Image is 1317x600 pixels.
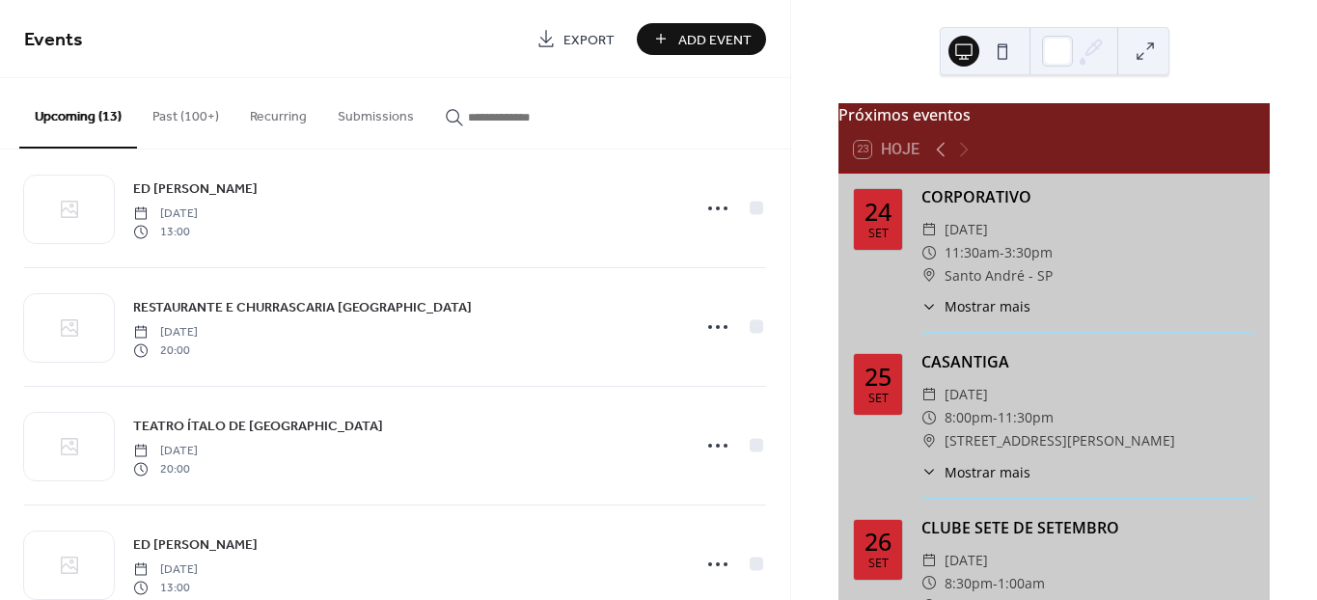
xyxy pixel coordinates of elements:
[945,241,1000,264] span: 11:30am
[133,533,258,556] a: ED [PERSON_NAME]
[921,429,937,452] div: ​
[133,205,198,223] span: [DATE]
[921,462,1030,482] button: ​Mostrar mais
[133,177,258,200] a: ED [PERSON_NAME]
[868,558,889,570] div: set
[133,443,198,460] span: [DATE]
[322,78,429,147] button: Submissions
[868,228,889,240] div: set
[678,30,752,50] span: Add Event
[998,572,1045,595] span: 1:00am
[1000,241,1004,264] span: -
[993,572,998,595] span: -
[24,21,83,59] span: Events
[945,296,1030,316] span: Mostrar mais
[864,365,892,389] div: 25
[19,78,137,149] button: Upcoming (13)
[945,462,1030,482] span: Mostrar mais
[133,535,258,556] span: ED [PERSON_NAME]
[921,185,1254,208] div: CORPORATIVO
[133,579,198,596] span: 13:00
[864,200,892,224] div: 24
[921,241,937,264] div: ​
[921,218,937,241] div: ​
[838,103,1270,126] div: Próximos eventos
[133,179,258,200] span: ED [PERSON_NAME]
[945,429,1175,452] span: [STREET_ADDRESS][PERSON_NAME]
[563,30,615,50] span: Export
[133,417,383,437] span: TEATRO ÍTALO DE [GEOGRAPHIC_DATA]
[945,406,993,429] span: 8:00pm
[864,530,892,554] div: 26
[522,23,629,55] a: Export
[234,78,322,147] button: Recurring
[133,296,472,318] a: RESTAURANTE E CHURRASCARIA [GEOGRAPHIC_DATA]
[133,324,198,341] span: [DATE]
[993,406,998,429] span: -
[921,296,937,316] div: ​
[921,516,1254,539] div: CLUBE SETE DE SETEMBRO
[868,393,889,405] div: set
[133,415,383,437] a: TEATRO ÍTALO DE [GEOGRAPHIC_DATA]
[133,223,198,240] span: 13:00
[133,341,198,359] span: 20:00
[637,23,766,55] button: Add Event
[945,549,988,572] span: [DATE]
[133,298,472,318] span: RESTAURANTE E CHURRASCARIA [GEOGRAPHIC_DATA]
[1004,241,1053,264] span: 3:30pm
[945,383,988,406] span: [DATE]
[945,264,1053,287] span: Santo André - SP
[921,549,937,572] div: ​
[921,350,1254,373] div: CASANTIGA
[921,462,937,482] div: ​
[945,572,993,595] span: 8:30pm
[921,383,937,406] div: ​
[137,78,234,147] button: Past (100+)
[133,460,198,477] span: 20:00
[921,572,937,595] div: ​
[921,406,937,429] div: ​
[945,218,988,241] span: [DATE]
[921,296,1030,316] button: ​Mostrar mais
[133,561,198,579] span: [DATE]
[998,406,1054,429] span: 11:30pm
[921,264,937,287] div: ​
